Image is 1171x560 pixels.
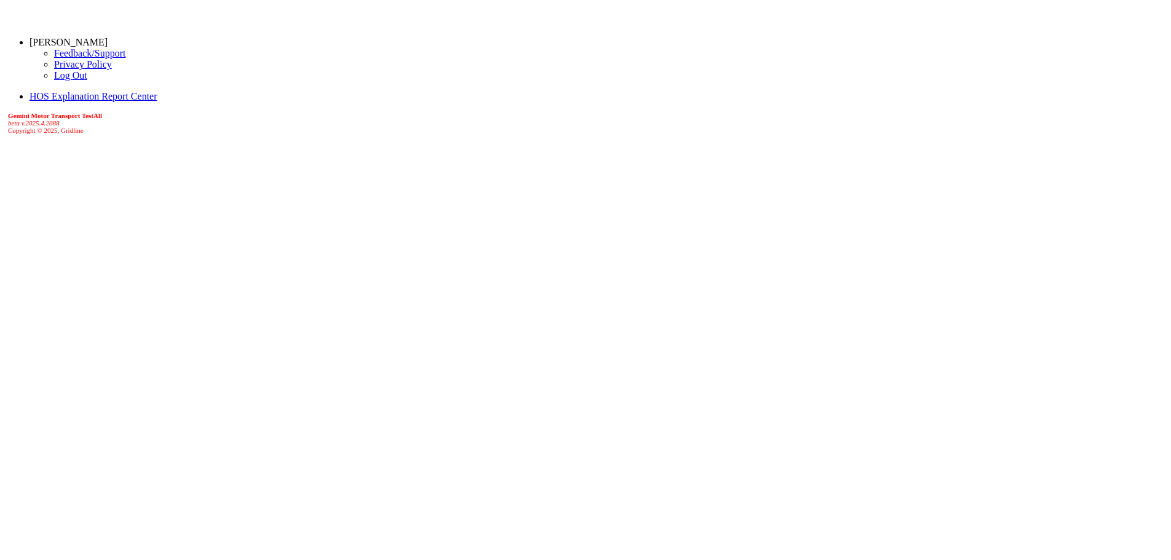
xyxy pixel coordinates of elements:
a: Log Out [54,70,87,81]
a: [PERSON_NAME] [30,37,108,47]
a: Privacy Policy [54,59,112,69]
a: Feedback/Support [54,48,125,58]
a: HOS Explanation Report Center [30,91,157,101]
i: beta v.2025.4.2088 [8,119,60,127]
b: Gemini Motor Transport TestAll [8,112,102,119]
div: Copyright © 2025, Gridline [8,112,1166,134]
